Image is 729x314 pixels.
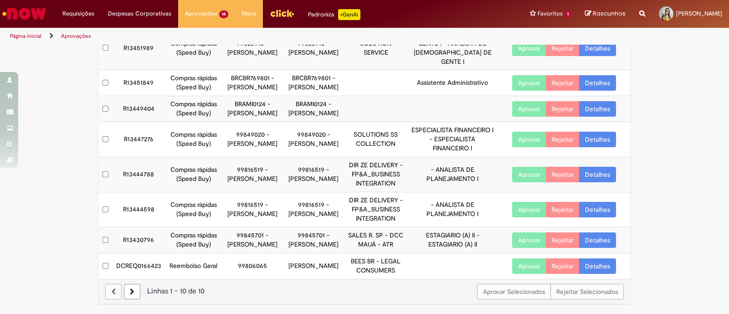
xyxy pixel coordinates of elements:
[283,157,344,192] td: 99816519 - [PERSON_NAME]
[1,5,48,23] img: ServiceNow
[165,122,222,157] td: Compras rápidas (Speed Buy)
[222,70,283,96] td: BRCBR769801 - [PERSON_NAME]
[579,101,616,117] a: Detalhes
[344,26,407,70] td: SOLUTION SERVICE
[283,70,344,96] td: BRCBR769801 - [PERSON_NAME]
[165,70,222,96] td: Compras rápidas (Speed Buy)
[407,157,498,192] td: - ANALISTA DE PLANEJAMENTO I
[546,41,580,56] button: Rejeitar
[546,232,580,248] button: Rejeitar
[512,232,546,248] button: Aprovar
[283,26,344,70] td: 99828913 - [PERSON_NAME]
[61,32,91,40] a: Aprovações
[344,157,407,192] td: DIR ZE DELIVERY - FP&A_BUSINESS INTEGRATION
[222,157,283,192] td: 99816519 - [PERSON_NAME]
[344,253,407,279] td: BEES BR - LEGAL CONSUMERS
[344,122,407,157] td: SOLUTIONS SS COLLECTION
[165,96,222,122] td: Compras rápidas (Speed Buy)
[222,122,283,157] td: 99849020 - [PERSON_NAME]
[579,132,616,147] a: Detalhes
[546,132,580,147] button: Rejeitar
[165,192,222,227] td: Compras rápidas (Speed Buy)
[676,10,722,17] span: [PERSON_NAME]
[105,286,624,297] div: Linhas 1 − 10 de 10
[108,9,171,18] span: Despesas Corporativas
[222,96,283,122] td: BRAMI0124 - [PERSON_NAME]
[113,122,165,157] td: R13447276
[113,157,165,192] td: R13444788
[308,9,360,20] div: Padroniza
[7,28,479,45] ul: Trilhas de página
[579,167,616,182] a: Detalhes
[546,202,580,217] button: Rejeitar
[62,9,94,18] span: Requisições
[165,227,222,253] td: Compras rápidas (Speed Buy)
[10,32,41,40] a: Página inicial
[283,96,344,122] td: BRAMI0124 - [PERSON_NAME]
[270,6,294,20] img: click_logo_yellow_360x200.png
[407,192,498,227] td: - ANALISTA DE PLANEJAMENTO I
[546,167,580,182] button: Rejeitar
[113,26,165,70] td: R13451989
[512,132,546,147] button: Aprovar
[165,253,222,279] td: Reembolso Geral
[338,9,360,20] p: +GenAi
[222,253,283,279] td: 99806065
[344,227,407,253] td: SALES R. SP - DCC MAUÁ - ATR
[512,101,546,117] button: Aprovar
[585,10,626,18] a: Rascunhos
[283,192,344,227] td: 99816519 - [PERSON_NAME]
[283,253,344,279] td: [PERSON_NAME]
[512,258,546,274] button: Aprovar
[113,253,165,279] td: DCREQ0166423
[407,70,498,96] td: Assistente Administrativo
[283,227,344,253] td: 99845701 - [PERSON_NAME]
[113,192,165,227] td: R13444598
[222,26,283,70] td: 99828913 - [PERSON_NAME]
[579,41,616,56] a: Detalhes
[512,202,546,217] button: Aprovar
[407,122,498,157] td: ESPECIALISTA FINANCEIRO I - ESPECIALISTA FINANCEIRO I
[579,75,616,91] a: Detalhes
[113,70,165,96] td: R13451849
[185,9,217,18] span: Aprovações
[407,227,498,253] td: ESTAGIARIO (A) II - ESTAGIARIO (A) II
[579,202,616,217] a: Detalhes
[165,26,222,70] td: Compras rápidas (Speed Buy)
[222,227,283,253] td: 99845701 - [PERSON_NAME]
[593,9,626,18] span: Rascunhos
[407,26,498,70] td: ANALISTA DE SERVICOS DE GENTE I - ANALISTA DE [DEMOGRAPHIC_DATA] DE GENTE I
[344,192,407,227] td: DIR ZE DELIVERY - FP&A_BUSINESS INTEGRATION
[113,96,165,122] td: R13449404
[579,258,616,274] a: Detalhes
[242,9,256,18] span: More
[538,9,563,18] span: Favoritos
[546,75,580,91] button: Rejeitar
[283,122,344,157] td: 99849020 - [PERSON_NAME]
[546,101,580,117] button: Rejeitar
[512,75,546,91] button: Aprovar
[512,167,546,182] button: Aprovar
[219,10,228,18] span: 14
[565,10,571,18] span: 1
[222,192,283,227] td: 99816519 - [PERSON_NAME]
[512,41,546,56] button: Aprovar
[579,232,616,248] a: Detalhes
[546,258,580,274] button: Rejeitar
[113,227,165,253] td: R13430796
[165,157,222,192] td: Compras rápidas (Speed Buy)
